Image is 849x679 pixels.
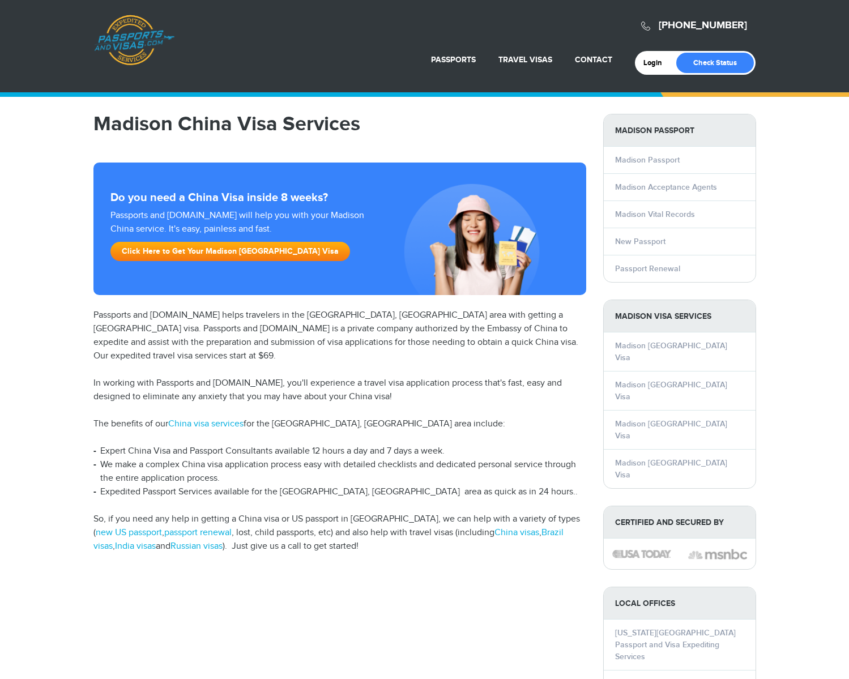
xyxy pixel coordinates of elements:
[615,419,727,441] a: Madison [GEOGRAPHIC_DATA] Visa
[93,485,586,499] li: Expedited Passport Services available for the [GEOGRAPHIC_DATA], [GEOGRAPHIC_DATA] area as quick ...
[431,55,476,65] a: Passports
[115,541,156,552] a: India visas
[604,587,756,620] strong: LOCAL OFFICES
[164,527,232,538] a: passport renewal
[604,300,756,332] strong: Madison Visa Services
[93,377,586,404] p: In working with Passports and [DOMAIN_NAME], you'll experience a travel visa application process ...
[94,15,174,66] a: Passports & [DOMAIN_NAME]
[494,527,539,538] a: China visas
[498,55,552,65] a: Travel Visas
[93,309,586,363] p: Passports and [DOMAIN_NAME] helps travelers in the [GEOGRAPHIC_DATA], [GEOGRAPHIC_DATA] area with...
[96,527,162,538] a: new US passport
[612,550,671,558] img: image description
[615,628,736,661] a: [US_STATE][GEOGRAPHIC_DATA] Passport and Visa Expediting Services
[688,548,747,561] img: image description
[615,380,727,402] a: Madison [GEOGRAPHIC_DATA] Visa
[615,182,717,192] a: Madison Acceptance Agents
[676,53,754,73] a: Check Status
[93,445,586,458] li: Expert China Visa and Passport Consultants available 12 hours a day and 7 days a week.
[615,210,695,219] a: Madison Vital Records
[168,418,244,429] a: China visa services
[615,264,680,274] a: Passport Renewal
[615,341,727,362] a: Madison [GEOGRAPHIC_DATA] Visa
[615,237,665,246] a: New Passport
[93,417,586,431] p: The benefits of our for the [GEOGRAPHIC_DATA], [GEOGRAPHIC_DATA] area include:
[93,527,564,552] a: Brazil visas
[110,242,350,261] a: Click Here to Get Your Madison [GEOGRAPHIC_DATA] Visa
[93,458,586,485] li: We make a complex China visa application process easy with detailed checklists and dedicated pers...
[106,209,379,267] div: Passports and [DOMAIN_NAME] will help you with your Madison China service. It's easy, painless an...
[93,114,586,134] h1: Madison China Visa Services
[110,191,569,204] strong: Do you need a China Visa inside 8 weeks?
[93,513,586,553] p: So, if you need any help in getting a China visa or US passport in [GEOGRAPHIC_DATA], we can help...
[170,541,223,552] a: Russian visas
[604,114,756,147] strong: Madison Passport
[575,55,612,65] a: Contact
[604,506,756,539] strong: Certified and Secured by
[643,58,670,67] a: Login
[659,19,747,32] a: [PHONE_NUMBER]
[615,458,727,480] a: Madison [GEOGRAPHIC_DATA] Visa
[615,155,680,165] a: Madison Passport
